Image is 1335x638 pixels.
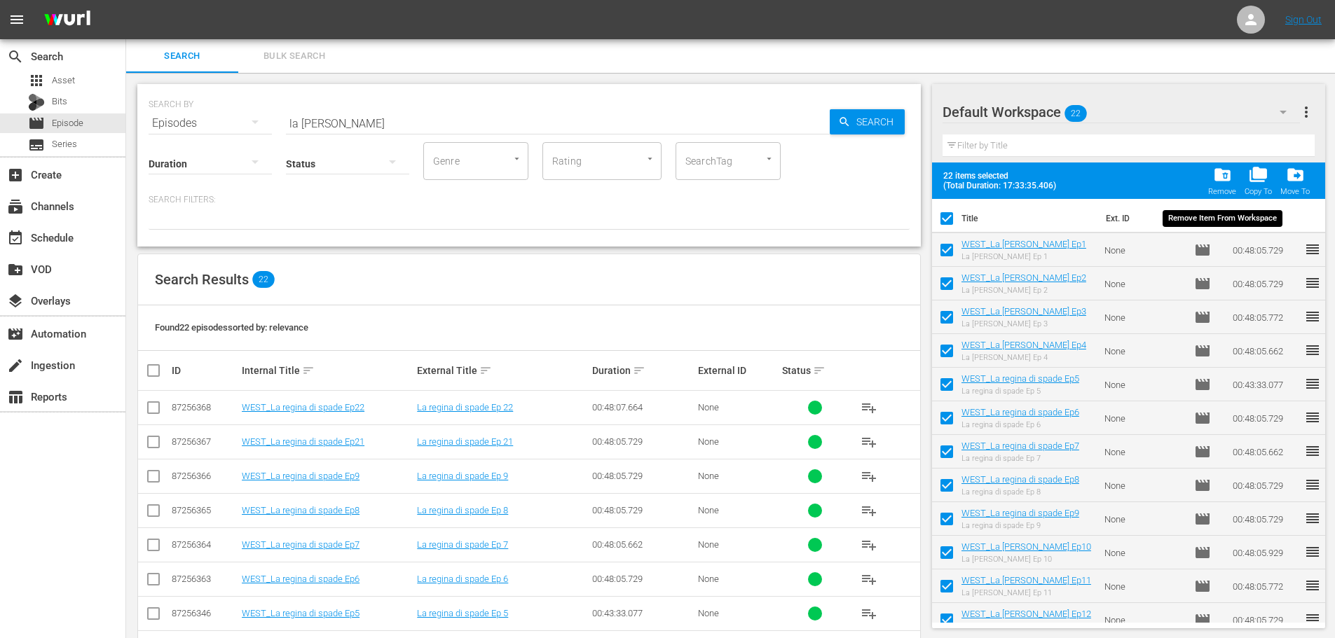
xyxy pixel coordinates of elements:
[8,11,25,28] span: menu
[1099,300,1189,334] td: None
[172,471,238,481] div: 87256366
[861,399,877,416] span: playlist_add
[1194,242,1211,258] span: Episode
[643,152,657,165] button: Open
[698,365,778,376] div: External ID
[28,72,45,89] span: Asset
[1099,469,1189,502] td: None
[830,109,905,134] button: Search
[961,508,1079,518] a: WEST_La regina di spade Ep9
[1227,267,1304,300] td: 00:48:05.729
[961,420,1079,429] div: La regina di spade Ep 6
[1304,611,1321,627] span: reorder
[961,340,1086,350] a: WEST_La [PERSON_NAME] Ep4
[961,521,1079,530] div: La regina di spade Ep 9
[1227,502,1304,536] td: 00:48:05.729
[417,505,508,515] a: La regina di spade Ep 8
[1227,536,1304,569] td: 00:48:05.929
[1304,409,1321,426] span: reorder
[1227,603,1304,637] td: 00:48:05.729
[1194,511,1211,527] span: Episode
[961,575,1091,585] a: WEST_La [PERSON_NAME] Ep11
[961,487,1079,497] div: La regina di spade Ep 8
[1280,187,1310,196] div: Move To
[28,115,45,132] span: Episode
[698,402,778,412] div: None
[7,198,24,215] span: Channels
[1304,375,1321,392] span: reorder
[861,468,877,485] span: playlist_add
[1064,99,1087,128] span: 22
[1099,334,1189,368] td: None
[1099,536,1189,569] td: None
[961,199,1097,238] th: Title
[592,402,693,412] div: 00:48:07.664
[1276,161,1314,200] span: Move Item To Workspace
[592,574,693,584] div: 00:48:05.729
[861,536,877,553] span: playlist_add
[961,588,1091,597] div: La [PERSON_NAME] Ep 11
[417,608,508,618] a: La regina di spade Ep 5
[1194,309,1211,326] span: Episode
[1227,401,1304,435] td: 00:48:05.729
[1304,476,1321,493] span: reorder
[242,539,360,550] a: WEST_La regina di spade Ep7
[149,194,910,206] p: Search Filters:
[1186,199,1224,238] th: Type
[172,436,238,447] div: 87256367
[242,608,360,618] a: WEST_La regina di spade Ep5
[7,48,24,65] span: Search
[592,436,693,447] div: 00:48:05.729
[1194,578,1211,595] span: Episode
[1276,161,1314,200] button: Move To
[592,608,693,618] div: 00:43:33.077
[1304,510,1321,527] span: reorder
[149,104,272,143] div: Episodes
[1227,569,1304,603] td: 00:48:05.772
[242,505,360,515] a: WEST_La regina di spade Ep8
[961,474,1079,485] a: WEST_La regina di spade Ep8
[417,402,513,412] a: La regina di spade Ep 22
[302,364,315,377] span: sort
[851,109,905,134] span: Search
[1227,233,1304,267] td: 00:48:05.729
[698,471,778,481] div: None
[1204,161,1240,200] button: Remove
[1194,443,1211,460] span: Episode
[961,454,1079,463] div: La regina di spade Ep 7
[172,505,238,515] div: 87256365
[1099,569,1189,603] td: None
[28,94,45,111] div: Bits
[961,272,1086,283] a: WEST_La [PERSON_NAME] Ep2
[961,373,1079,384] a: WEST_La regina di spade Ep5
[417,574,508,584] a: La regina di spade Ep 6
[1099,401,1189,435] td: None
[852,528,886,562] button: playlist_add
[1227,469,1304,502] td: 00:48:05.729
[961,541,1091,552] a: WEST_La [PERSON_NAME] Ep10
[852,391,886,424] button: playlist_add
[943,171,1062,181] span: 22 items selected
[961,353,1086,362] div: La [PERSON_NAME] Ep 4
[861,571,877,588] span: playlist_add
[1224,199,1308,238] th: Duration
[242,574,360,584] a: WEST_La regina di spade Ep6
[961,609,1091,619] a: WEST_La [PERSON_NAME] Ep12
[135,48,230,64] span: Search
[961,239,1086,249] a: WEST_La [PERSON_NAME] Ep1
[172,574,238,584] div: 87256363
[1304,275,1321,291] span: reorder
[1298,95,1315,129] button: more_vert
[592,539,693,550] div: 00:48:05.662
[852,597,886,630] button: playlist_add
[1194,410,1211,427] span: Episode
[1099,233,1189,267] td: None
[155,271,249,288] span: Search Results
[1227,435,1304,469] td: 00:48:05.662
[7,389,24,405] span: Reports
[155,322,308,333] span: Found 22 episodes sorted by: relevance
[961,252,1086,261] div: La [PERSON_NAME] Ep 1
[592,362,693,379] div: Duration
[28,137,45,153] span: Series
[852,425,886,459] button: playlist_add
